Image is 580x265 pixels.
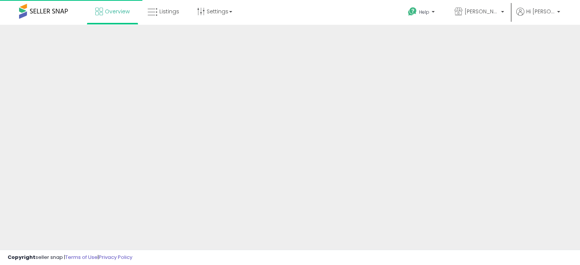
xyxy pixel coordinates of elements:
strong: Copyright [8,254,35,261]
a: Help [402,1,442,25]
a: Hi [PERSON_NAME] [516,8,560,25]
span: Help [419,9,429,15]
a: Terms of Use [65,254,98,261]
span: Overview [105,8,130,15]
span: Hi [PERSON_NAME] [526,8,555,15]
a: Privacy Policy [99,254,132,261]
span: [PERSON_NAME] [464,8,499,15]
span: Listings [159,8,179,15]
i: Get Help [408,7,417,16]
div: seller snap | | [8,254,132,261]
